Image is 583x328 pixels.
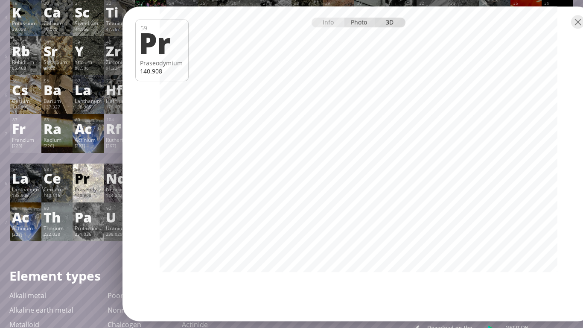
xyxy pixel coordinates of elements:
[200,0,227,6] div: 25
[106,44,133,58] div: Zr
[75,44,102,58] div: Y
[106,186,133,193] div: Neodymium
[75,143,102,150] div: [227]
[294,5,321,19] div: Ni
[44,136,70,143] div: Radium
[44,117,70,123] div: 88
[75,26,102,33] div: 44.956
[75,231,102,238] div: 231.036
[44,83,70,97] div: Ba
[75,59,102,65] div: Yttrium
[169,0,195,6] div: 24
[106,39,133,45] div: 40
[106,97,133,104] div: Hafnium
[344,18,375,27] div: Photo
[12,83,39,97] div: Cs
[12,171,39,185] div: La
[75,20,102,26] div: Scandium
[231,5,258,19] div: Fe
[44,59,70,65] div: Strontium
[44,231,70,238] div: 232.038
[312,18,344,27] div: Info
[75,78,102,84] div: 57
[137,5,164,19] div: V
[9,305,73,315] a: Alkaline earth metal
[356,5,383,19] div: Zn
[12,210,39,224] div: Ac
[419,5,446,19] div: Ge
[75,83,102,97] div: La
[44,122,70,135] div: Ra
[75,210,102,224] div: Pa
[106,193,133,199] div: 144.242
[200,5,227,19] div: Mn
[357,0,383,6] div: 30
[12,122,39,135] div: Fr
[106,225,133,231] div: Uranium
[12,5,39,19] div: K
[106,167,133,172] div: 60
[44,97,70,104] div: Barium
[388,0,414,6] div: 31
[44,26,70,33] div: 40.078
[12,44,39,58] div: Rb
[12,231,39,238] div: [227]
[44,205,70,211] div: 90
[44,210,70,224] div: Th
[75,136,102,143] div: Actinium
[106,5,133,19] div: Ti
[419,0,446,6] div: 32
[44,0,70,6] div: 20
[12,143,39,150] div: [223]
[44,104,70,111] div: 137.327
[513,0,539,6] div: 35
[75,104,102,111] div: 138.905
[388,5,414,19] div: Ga
[75,65,102,72] div: 88.906
[12,26,39,33] div: 39.098
[12,117,39,123] div: 87
[544,5,571,19] div: Kr
[106,136,133,143] div: Rutherfordium
[12,78,39,84] div: 55
[75,39,102,45] div: 39
[44,143,70,150] div: [226]
[513,5,539,19] div: Br
[12,39,39,45] div: 37
[169,5,195,19] div: Cr
[544,0,571,6] div: 36
[106,117,133,123] div: 104
[106,122,133,135] div: Rf
[140,59,184,67] div: Praseodymium
[231,0,258,6] div: 26
[75,0,102,6] div: 21
[139,28,183,57] div: Pr
[108,305,140,315] a: Nonmetal
[44,20,70,26] div: Calcium
[263,0,289,6] div: 27
[12,0,39,6] div: 19
[106,78,133,84] div: 72
[140,67,184,75] div: 140.908
[44,225,70,231] div: Thorium
[44,5,70,19] div: Ca
[12,20,39,26] div: Potassium
[450,0,477,6] div: 33
[75,5,102,19] div: Sc
[12,193,39,199] div: 138.905
[450,5,477,19] div: As
[9,267,218,284] h1: Element types
[325,5,352,19] div: Cu
[12,65,39,72] div: 85.468
[9,291,46,300] a: Alkali metal
[106,26,133,33] div: 47.867
[12,167,39,172] div: 57
[75,171,102,185] div: Pr
[106,231,133,238] div: 238.029
[44,44,70,58] div: Sr
[75,97,102,104] div: Lanthanum
[108,291,143,300] a: Poor metal
[75,205,102,211] div: 91
[44,171,70,185] div: Ce
[106,0,133,6] div: 22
